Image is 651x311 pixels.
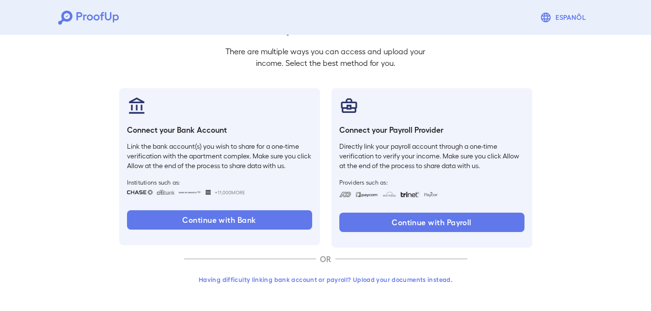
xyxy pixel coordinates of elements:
img: citibank.svg [157,190,175,195]
img: wellsfargo.svg [206,190,211,195]
span: Institutions such as: [127,178,312,186]
h6: Connect your Payroll Provider [339,124,524,136]
button: Having difficulty linking bank account or payroll? Upload your documents instead. [184,271,467,288]
h6: Connect your Bank Account [127,124,312,136]
img: chase.svg [127,190,153,195]
p: Directly link your payroll account through a one-time verification to verify your income. Make su... [339,141,524,171]
p: Link the bank account(s) you wish to share for a one-time verification with the apartment complex... [127,141,312,171]
img: adp.svg [339,192,351,197]
img: bankAccount.svg [127,96,146,115]
p: OR [316,253,335,265]
img: bankOfAmerica.svg [178,190,202,195]
img: paycom.svg [355,192,379,197]
button: Continue with Bank [127,210,312,230]
img: workday.svg [382,192,397,197]
button: Espanõl [536,8,593,27]
img: paycon.svg [423,192,438,197]
button: Continue with Payroll [339,213,524,232]
span: Providers such as: [339,178,524,186]
img: trinet.svg [400,192,420,197]
img: payrollProvider.svg [339,96,359,115]
p: There are multiple ways you can access and upload your income. Select the best method for you. [218,46,433,69]
span: +11,000 More [215,188,245,196]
